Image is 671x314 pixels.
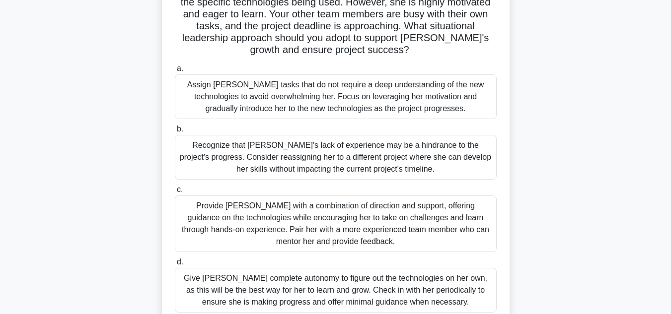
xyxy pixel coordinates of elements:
[177,185,183,193] span: c.
[175,195,497,252] div: Provide [PERSON_NAME] with a combination of direction and support, offering guidance on the techn...
[177,257,183,266] span: d.
[177,64,183,72] span: a.
[175,74,497,119] div: Assign [PERSON_NAME] tasks that do not require a deep understanding of the new technologies to av...
[175,135,497,180] div: Recognize that [PERSON_NAME]'s lack of experience may be a hindrance to the project's progress. C...
[175,268,497,313] div: Give [PERSON_NAME] complete autonomy to figure out the technologies on her own, as this will be t...
[177,125,183,133] span: b.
